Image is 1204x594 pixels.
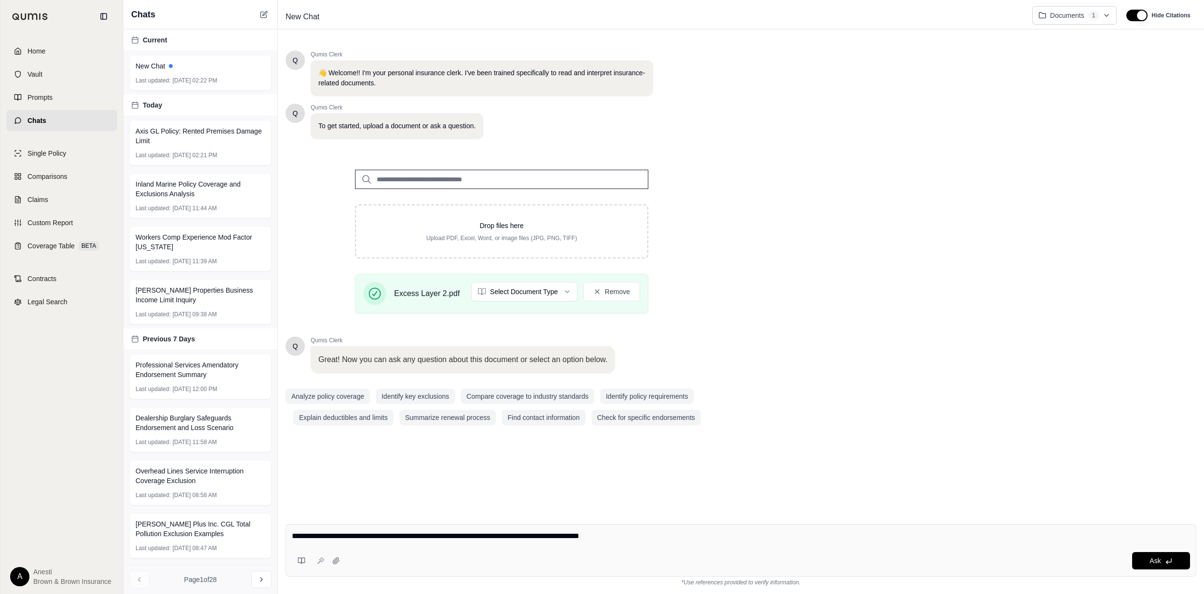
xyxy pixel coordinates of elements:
[286,389,370,404] button: Analyze policy coverage
[27,148,66,158] span: Single Policy
[173,385,217,393] span: [DATE] 12:00 PM
[136,466,265,486] span: Overhead Lines Service Interruption Coverage Exclusion
[583,282,640,301] button: Remove
[318,121,476,131] p: To get started, upload a document or ask a question.
[33,567,111,577] span: Anesti
[502,410,585,425] button: Find contact information
[311,51,653,58] span: Qumis Clerk
[591,410,701,425] button: Check for specific endorsements
[6,110,117,131] a: Chats
[173,151,217,159] span: [DATE] 02:21 PM
[173,438,217,446] span: [DATE] 11:58 AM
[311,104,483,111] span: Qumis Clerk
[136,413,265,432] span: Dealership Burglary Safeguards Endorsement and Loss Scenario
[27,93,53,102] span: Prompts
[136,77,171,84] span: Last updated:
[136,204,171,212] span: Last updated:
[143,35,167,45] span: Current
[96,9,111,24] button: Collapse sidebar
[136,491,171,499] span: Last updated:
[131,8,155,21] span: Chats
[27,218,73,228] span: Custom Report
[33,577,111,586] span: Brown & Brown Insurance
[6,40,117,62] a: Home
[293,55,298,65] span: Hello
[12,13,48,20] img: Qumis Logo
[173,544,217,552] span: [DATE] 08:47 AM
[1151,12,1190,19] span: Hide Citations
[27,172,67,181] span: Comparisons
[27,116,46,125] span: Chats
[136,519,265,539] span: [PERSON_NAME] Plus Inc. CGL Total Pollution Exclusion Examples
[394,288,460,299] span: Excess Layer 2.pdf
[136,257,171,265] span: Last updated:
[282,9,323,25] span: New Chat
[1032,6,1117,25] button: Documents1
[1132,552,1190,569] button: Ask
[6,189,117,210] a: Claims
[318,354,607,365] p: Great! Now you can ask any question about this document or select an option below.
[173,257,217,265] span: [DATE] 11:39 AM
[173,491,217,499] span: [DATE] 08:58 AM
[10,567,29,586] div: A
[136,544,171,552] span: Last updated:
[27,46,45,56] span: Home
[173,77,217,84] span: [DATE] 02:22 PM
[184,575,217,584] span: Page 1 of 28
[286,577,1196,586] div: *Use references provided to verify information.
[6,64,117,85] a: Vault
[136,232,265,252] span: Workers Comp Experience Mod Factor [US_STATE]
[136,179,265,199] span: Inland Marine Policy Coverage and Exclusions Analysis
[27,274,56,283] span: Contracts
[376,389,455,404] button: Identify key exclusions
[6,291,117,312] a: Legal Search
[136,126,265,146] span: Axis GL Policy: Rented Premises Damage Limit
[136,151,171,159] span: Last updated:
[79,241,99,251] span: BETA
[318,68,645,88] p: 👋 Welcome!! I'm your personal insurance clerk. I've been trained specifically to read and interpr...
[6,143,117,164] a: Single Policy
[6,268,117,289] a: Contracts
[27,241,75,251] span: Coverage Table
[371,221,632,230] p: Drop files here
[27,297,68,307] span: Legal Search
[27,195,48,204] span: Claims
[173,204,217,212] span: [DATE] 11:44 AM
[136,61,165,71] span: New Chat
[136,438,171,446] span: Last updated:
[293,108,298,118] span: Hello
[1088,11,1099,20] span: 1
[311,337,615,344] span: Qumis Clerk
[6,87,117,108] a: Prompts
[371,234,632,242] p: Upload PDF, Excel, Word, or image files (JPG, PNG, TIFF)
[461,389,594,404] button: Compare coverage to industry standards
[136,285,265,305] span: [PERSON_NAME] Properties Business Income Limit Inquiry
[6,235,117,256] a: Coverage TableBETA
[136,360,265,379] span: Professional Services Amendatory Endorsement Summary
[258,9,270,20] button: New Chat
[293,410,394,425] button: Explain deductibles and limits
[6,166,117,187] a: Comparisons
[600,389,694,404] button: Identify policy requirements
[6,212,117,233] a: Custom Report
[143,334,195,344] span: Previous 7 Days
[173,310,217,318] span: [DATE] 09:38 AM
[27,69,42,79] span: Vault
[143,100,162,110] span: Today
[136,385,171,393] span: Last updated:
[1149,557,1161,565] span: Ask
[293,341,298,351] span: Hello
[136,310,171,318] span: Last updated:
[399,410,496,425] button: Summarize renewal process
[282,9,1025,25] div: Edit Title
[1050,11,1084,20] span: Documents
